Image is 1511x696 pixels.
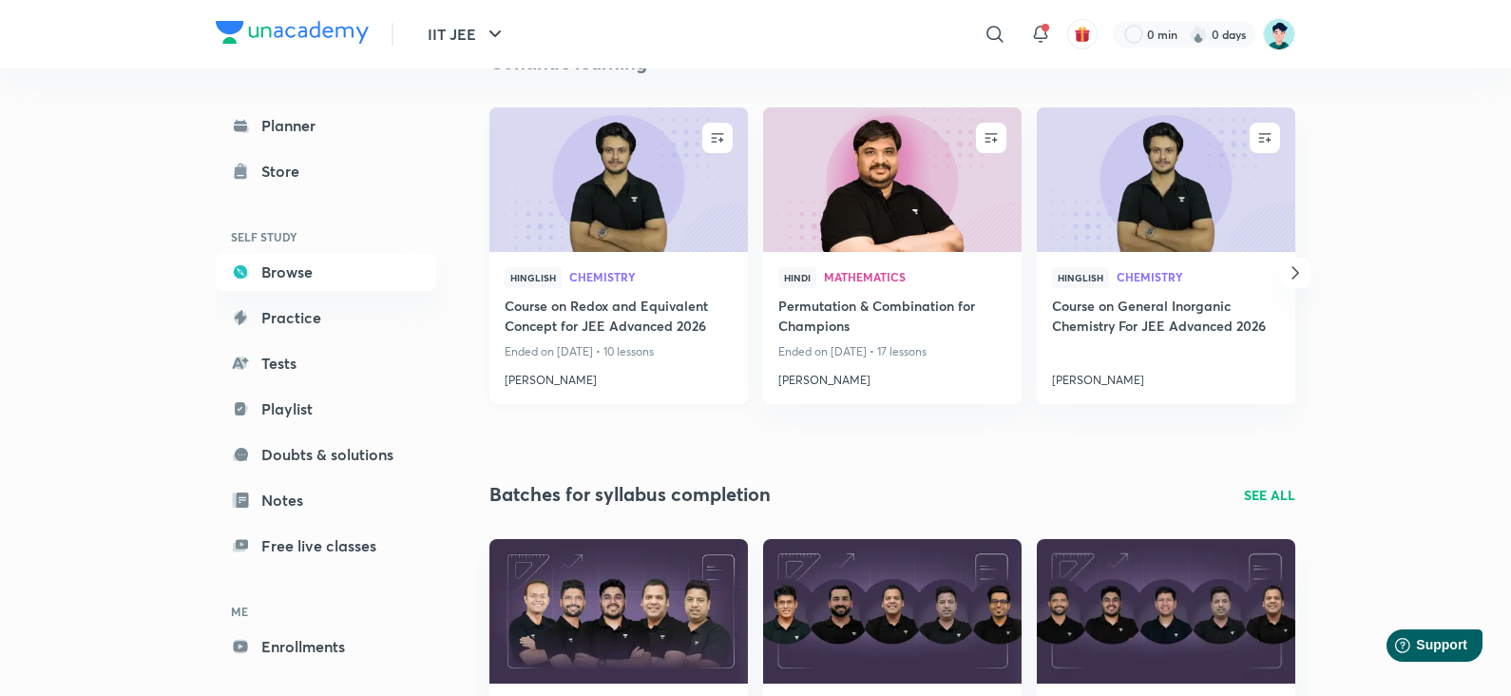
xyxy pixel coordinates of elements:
a: Browse [216,253,436,291]
a: new-thumbnail [1037,107,1295,252]
a: Tests [216,344,436,382]
a: Planner [216,106,436,145]
a: Chemistry [569,271,733,284]
a: Enrollments [216,628,436,666]
a: [PERSON_NAME] [778,364,1006,389]
a: SEE ALL [1244,485,1295,505]
span: Chemistry [1117,271,1280,282]
h6: SELF STUDY [216,221,436,253]
span: Hinglish [1052,267,1109,288]
img: Thumbnail [1034,537,1297,685]
a: new-thumbnail [489,107,748,252]
button: avatar [1067,19,1098,49]
a: Mathematics [824,271,1006,284]
a: Store [216,152,436,190]
a: Notes [216,481,436,519]
img: streak [1189,25,1208,44]
a: new-thumbnail [763,107,1022,252]
h6: ME [216,595,436,628]
div: Store [261,160,311,183]
img: Company Logo [216,21,369,44]
img: Thumbnail [487,537,750,685]
img: Shamas Khan [1263,18,1295,50]
span: Chemistry [569,271,733,282]
a: [PERSON_NAME] [1052,364,1280,389]
img: avatar [1074,26,1091,43]
img: new-thumbnail [1034,106,1297,253]
p: Ended on [DATE] • 17 lessons [778,339,1006,364]
a: Company Logo [216,21,369,48]
iframe: Help widget launcher [1342,622,1490,675]
a: [PERSON_NAME] [505,364,733,389]
a: Permutation & Combination for Champions [778,296,1006,339]
button: IIT JEE [416,15,518,53]
a: Doubts & solutions [216,435,436,474]
span: Hinglish [505,267,562,288]
a: Practice [216,299,436,337]
a: Free live classes [216,527,436,565]
img: Thumbnail [760,537,1023,685]
span: Mathematics [824,271,1006,282]
img: new-thumbnail [760,106,1023,253]
a: Chemistry [1117,271,1280,284]
h2: Batches for syllabus completion [489,480,771,509]
p: Ended on [DATE] • 10 lessons [505,339,733,364]
a: Course on General Inorganic Chemistry For JEE Advanced 2026 [1052,296,1280,339]
img: new-thumbnail [487,106,750,253]
a: Course on Redox and Equivalent Concept for JEE Advanced 2026 [505,296,733,339]
a: Playlist [216,390,436,428]
span: Hindi [778,267,816,288]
